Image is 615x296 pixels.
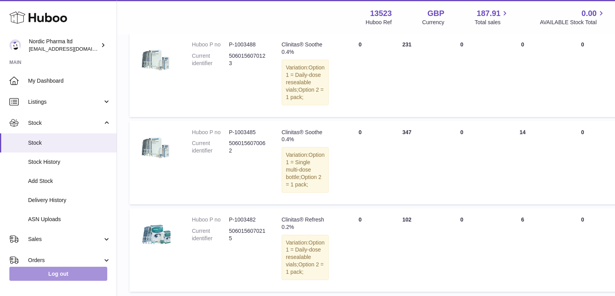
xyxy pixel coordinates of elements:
[229,140,266,154] dd: 5060156070062
[192,227,229,242] dt: Current identifier
[370,8,392,19] strong: 13523
[427,8,444,19] strong: GBP
[282,129,329,144] div: Clinitas® Soothe 0.4%
[29,38,99,53] div: Nordic Pharma ltd
[430,121,493,204] td: 0
[581,216,584,223] span: 0
[28,177,111,185] span: Add Stock
[475,8,509,26] a: 187.91 Total sales
[475,19,509,26] span: Total sales
[28,77,111,85] span: My Dashboard
[282,216,329,231] div: Clinitas® Refresh 0.2%
[192,216,229,223] dt: Huboo P no
[581,8,597,19] span: 0.00
[286,261,324,275] span: Option 2 = 1 pack;
[229,216,266,223] dd: P-1003482
[286,152,324,180] span: Option 1 = Single multi-dose bottle;
[137,129,176,168] img: product image
[383,121,430,204] td: 347
[28,158,111,166] span: Stock History
[286,87,324,100] span: Option 2 = 1 pack;
[337,208,383,292] td: 0
[28,216,111,223] span: ASN Uploads
[282,41,329,56] div: Clinitas® Soothe 0.4%
[383,208,430,292] td: 102
[9,39,21,51] img: chika.alabi@nordicpharma.com
[192,140,229,154] dt: Current identifier
[493,208,552,292] td: 6
[29,46,115,52] span: [EMAIL_ADDRESS][DOMAIN_NAME]
[229,41,266,48] dd: P-1003488
[581,129,584,135] span: 0
[28,236,103,243] span: Sales
[282,147,329,192] div: Variation:
[477,8,500,19] span: 187.91
[192,129,229,136] dt: Huboo P no
[28,197,111,204] span: Delivery History
[430,208,493,292] td: 0
[422,19,445,26] div: Currency
[581,41,584,48] span: 0
[337,33,383,117] td: 0
[9,267,107,281] a: Log out
[493,121,552,204] td: 14
[282,235,329,280] div: Variation:
[493,33,552,117] td: 0
[540,8,606,26] a: 0.00 AVAILABLE Stock Total
[286,64,324,93] span: Option 1 = Daily-dose resealable vials;
[229,227,266,242] dd: 5060156070215
[366,19,392,26] div: Huboo Ref
[28,119,103,127] span: Stock
[286,174,321,188] span: Option 2 = 1 pack;
[229,52,266,67] dd: 5060156070123
[540,19,606,26] span: AVAILABLE Stock Total
[383,33,430,117] td: 231
[28,98,103,106] span: Listings
[337,121,383,204] td: 0
[28,139,111,147] span: Stock
[137,216,176,255] img: product image
[430,33,493,117] td: 0
[282,60,329,105] div: Variation:
[28,257,103,264] span: Orders
[192,52,229,67] dt: Current identifier
[229,129,266,136] dd: P-1003485
[192,41,229,48] dt: Huboo P no
[137,41,176,80] img: product image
